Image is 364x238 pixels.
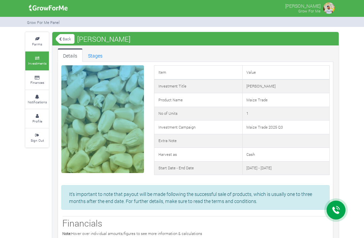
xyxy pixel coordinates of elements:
a: Sign Out [25,129,49,147]
a: Notifications [25,90,49,109]
b: Note: [62,231,71,236]
td: Start Date - End Date [154,161,243,175]
small: Sign Out [31,138,44,143]
td: Harvest as [154,148,243,162]
span: [PERSON_NAME] [75,32,132,46]
a: Back [56,33,74,44]
td: Extra Note [154,134,243,148]
td: [PERSON_NAME] [243,79,330,93]
small: Investments [28,61,47,66]
a: Farms [25,32,49,51]
td: No of Units [154,107,243,121]
a: Details [58,48,83,62]
td: 1 [243,107,330,121]
small: Finances [30,80,44,85]
small: Grow For Me Panel [27,20,60,25]
a: Investments [25,52,49,70]
td: Maize Trade 2025 Q3 [243,121,330,134]
td: Value [243,66,330,79]
td: Product Name [154,93,243,107]
small: Profile [32,119,42,124]
td: Maize Trade [243,93,330,107]
td: Item [154,66,243,79]
p: It's important to note that payout will be made following the successful sale of products, which ... [69,191,322,205]
a: Finances [25,71,49,90]
td: [DATE] - [DATE] [243,161,330,175]
td: Investment Title [154,79,243,93]
td: Investment Campaign [154,121,243,134]
p: [PERSON_NAME] [285,1,321,9]
img: growforme image [322,1,336,15]
small: Grow For Me [298,8,321,13]
h3: Financials [62,218,329,229]
a: Profile [25,109,49,128]
small: Notifications [28,100,47,104]
a: Stages [83,48,108,62]
small: Hover over individual amounts/figures to see more information & calculations [62,231,202,236]
td: Cash [243,148,330,162]
img: growforme image [27,1,70,15]
small: Farms [32,42,42,46]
